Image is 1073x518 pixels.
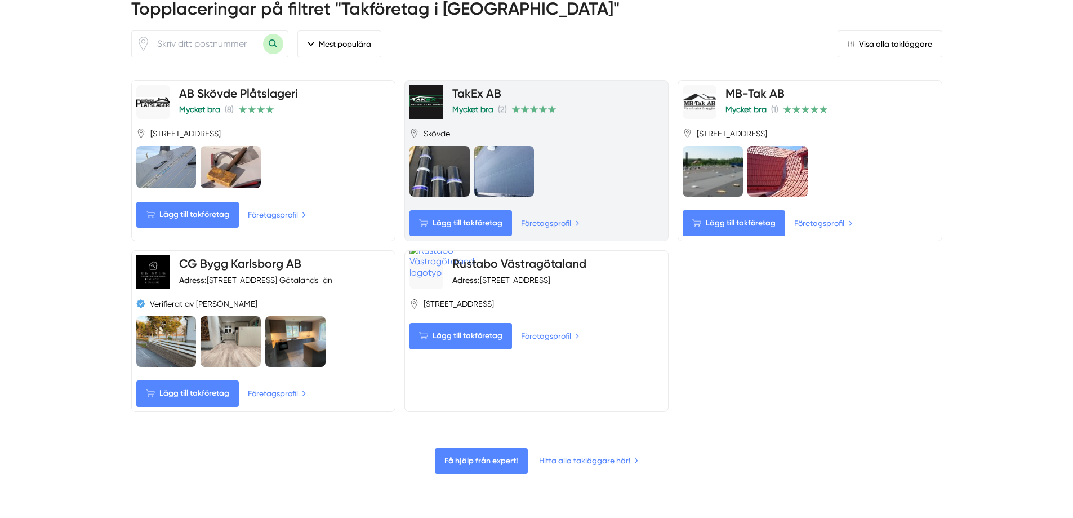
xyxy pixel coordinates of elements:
[136,37,150,51] span: Klicka för att använda din position.
[201,146,261,188] img: AB Skövde Plåtslageri bild
[424,298,494,309] span: [STREET_ADDRESS]
[248,387,306,400] a: Företagsprofil
[452,275,550,286] div: [STREET_ADDRESS]
[248,209,306,221] a: Företagsprofil
[683,210,785,236] : Lägg till takföretag
[474,146,535,197] img: TakEx AB bild
[409,129,419,138] svg: Pin / Karta
[150,128,221,139] span: [STREET_ADDRESS]
[136,380,239,406] : Lägg till takföretag
[424,128,450,139] span: Skövde
[409,245,474,299] img: Rustabo Västragötaland logotyp
[179,105,220,114] span: Mycket bra
[725,105,767,114] span: Mycket bra
[136,255,170,289] img: CG Bygg Karlsborg AB logotyp
[225,105,234,114] span: (8)
[409,85,443,119] img: TakEx AB logotyp
[409,299,419,309] svg: Pin / Karta
[683,146,743,197] img: MB-Tak AB bild
[136,146,197,188] img: AB Skövde Plåtslageri bild
[697,128,767,139] span: [STREET_ADDRESS]
[452,105,493,114] span: Mycket bra
[179,86,298,100] a: AB Skövde Plåtslageri
[452,256,586,271] a: Rustabo Västragötaland
[263,34,283,54] button: Sök med postnummer
[794,217,853,229] a: Företagsprofil
[150,298,257,309] span: Verifierat av [PERSON_NAME]
[521,217,580,229] a: Företagsprofil
[136,202,239,228] : Lägg till takföretag
[179,275,332,286] div: [STREET_ADDRESS] Götalands län
[409,210,512,236] : Lägg till takföretag
[683,129,692,138] svg: Pin / Karta
[136,129,146,138] svg: Pin / Karta
[297,30,381,57] button: Mest populära
[539,454,639,467] a: Hitta alla takläggare här!
[452,275,480,285] strong: Adress:
[297,30,381,57] span: filter-section
[150,31,263,57] input: Skriv ditt postnummer
[136,97,170,107] img: AB Skövde Plåtslageri logotyp
[838,30,942,57] a: Visa alla takläggare
[725,86,785,100] a: MB-Tak AB
[409,323,512,349] : Lägg till takföretag
[201,316,261,367] img: Företagsbild på CG Bygg Karlsborg AB – Ett takföretag i Skövde 2024
[409,146,470,197] img: TakEx AB bild
[747,146,808,197] img: MB-Tak AB bild
[136,316,197,367] img: Företagsbild på CG Bygg Karlsborg AB – Ett takföretag i Västra Götalands län 2024
[683,94,716,110] img: MB-Tak AB logotyp
[179,275,207,285] strong: Adress:
[179,256,301,271] a: CG Bygg Karlsborg AB
[498,105,507,114] span: (2)
[136,37,150,51] svg: Pin / Karta
[435,448,528,474] span: Få hjälp från expert!
[771,105,778,114] span: (1)
[521,330,580,342] a: Företagsprofil
[265,316,326,367] img: Företagsbild på CG Bygg Karlsborg AB – Ett takföretag i Skövde 2024
[452,86,501,100] a: TakEx AB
